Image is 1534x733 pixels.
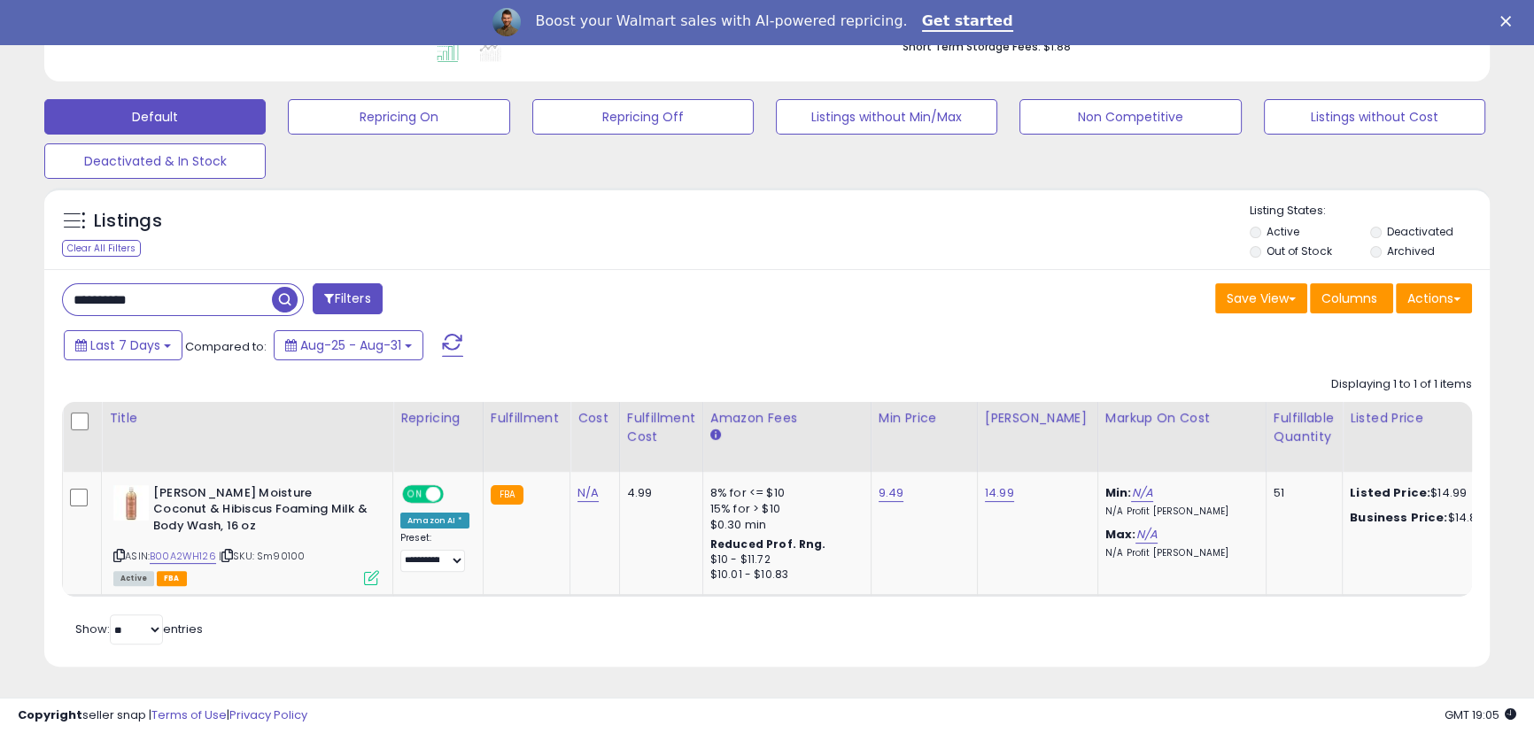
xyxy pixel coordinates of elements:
div: 15% for > $10 [710,501,857,517]
button: Repricing Off [532,99,754,135]
span: OFF [441,486,469,501]
div: Boost your Walmart sales with AI-powered repricing. [535,12,907,30]
div: Title [109,409,385,428]
div: Close [1500,16,1518,27]
span: FBA [157,571,187,586]
b: Reduced Prof. Rng. [710,536,826,552]
b: Max: [1105,526,1136,543]
a: Terms of Use [151,706,227,723]
div: Cost [577,409,612,428]
a: Privacy Policy [229,706,307,723]
div: Displaying 1 to 1 of 1 items [1331,376,1472,393]
a: N/A [577,484,599,502]
b: [PERSON_NAME] Moisture Coconut & Hibiscus Foaming Milk & Body Wash, 16 oz [153,485,368,539]
p: Listing States: [1250,203,1490,220]
b: Listed Price: [1350,484,1430,501]
button: Last 7 Days [64,330,182,360]
span: Show: entries [75,621,203,637]
a: 14.99 [985,484,1014,502]
small: Amazon Fees. [710,428,721,444]
div: Amazon AI * [400,513,469,529]
div: $10 - $11.72 [710,552,857,567]
button: Deactivated & In Stock [44,143,266,179]
div: 8% for <= $10 [710,485,857,501]
button: Aug-25 - Aug-31 [274,330,423,360]
button: Default [44,99,266,135]
label: Active [1267,224,1299,239]
div: $14.84 [1350,510,1497,526]
div: Repricing [400,409,476,428]
p: N/A Profit [PERSON_NAME] [1105,547,1252,559]
p: N/A Profit [PERSON_NAME] [1105,505,1252,518]
span: Compared to: [185,338,267,355]
strong: Copyright [18,706,82,723]
div: Clear All Filters [62,240,141,257]
a: B00A2WH126 [150,549,216,564]
div: $10.01 - $10.83 [710,567,857,583]
b: Business Price: [1350,509,1447,526]
label: Deactivated [1387,224,1453,239]
span: ON [404,486,426,501]
div: Markup on Cost [1105,409,1259,428]
div: 4.99 [627,485,689,501]
button: Filters [313,283,382,314]
h5: Listings [94,209,162,234]
button: Save View [1215,283,1307,313]
div: Listed Price [1350,409,1503,428]
span: 2025-09-8 19:05 GMT [1445,706,1516,723]
a: Get started [922,12,1013,32]
button: Listings without Cost [1264,99,1485,135]
span: Last 7 Days [90,336,160,354]
span: $1.88 [1043,38,1071,55]
img: Profile image for Adrian [492,8,521,36]
div: Min Price [879,409,970,428]
div: 51 [1274,485,1329,501]
div: [PERSON_NAME] [985,409,1090,428]
b: Min: [1105,484,1132,501]
div: Fulfillable Quantity [1274,409,1335,446]
img: 31BzVuauBaL._SL40_.jpg [113,485,149,521]
a: 9.49 [879,484,904,502]
div: ASIN: [113,485,379,583]
a: N/A [1131,484,1152,502]
div: $0.30 min [710,517,857,533]
button: Columns [1310,283,1393,313]
label: Out of Stock [1267,243,1331,258]
button: Listings without Min/Max [776,99,997,135]
button: Repricing On [288,99,509,135]
div: Preset: [400,532,469,572]
div: Amazon Fees [710,409,864,428]
div: Fulfillment Cost [627,409,695,446]
span: Aug-25 - Aug-31 [300,336,401,354]
label: Archived [1387,243,1435,258]
div: $14.99 [1350,485,1497,501]
th: The percentage added to the cost of goods (COGS) that forms the calculator for Min & Max prices. [1097,402,1266,472]
div: seller snap | | [18,707,307,724]
div: Fulfillment [491,409,562,428]
b: Short Term Storage Fees: [903,39,1041,54]
button: Actions [1396,283,1472,313]
span: | SKU: Sm90100 [219,549,305,563]
span: All listings currently available for purchase on Amazon [113,571,154,586]
small: FBA [491,485,523,505]
a: N/A [1135,526,1157,544]
button: Non Competitive [1019,99,1241,135]
span: Columns [1321,289,1377,307]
